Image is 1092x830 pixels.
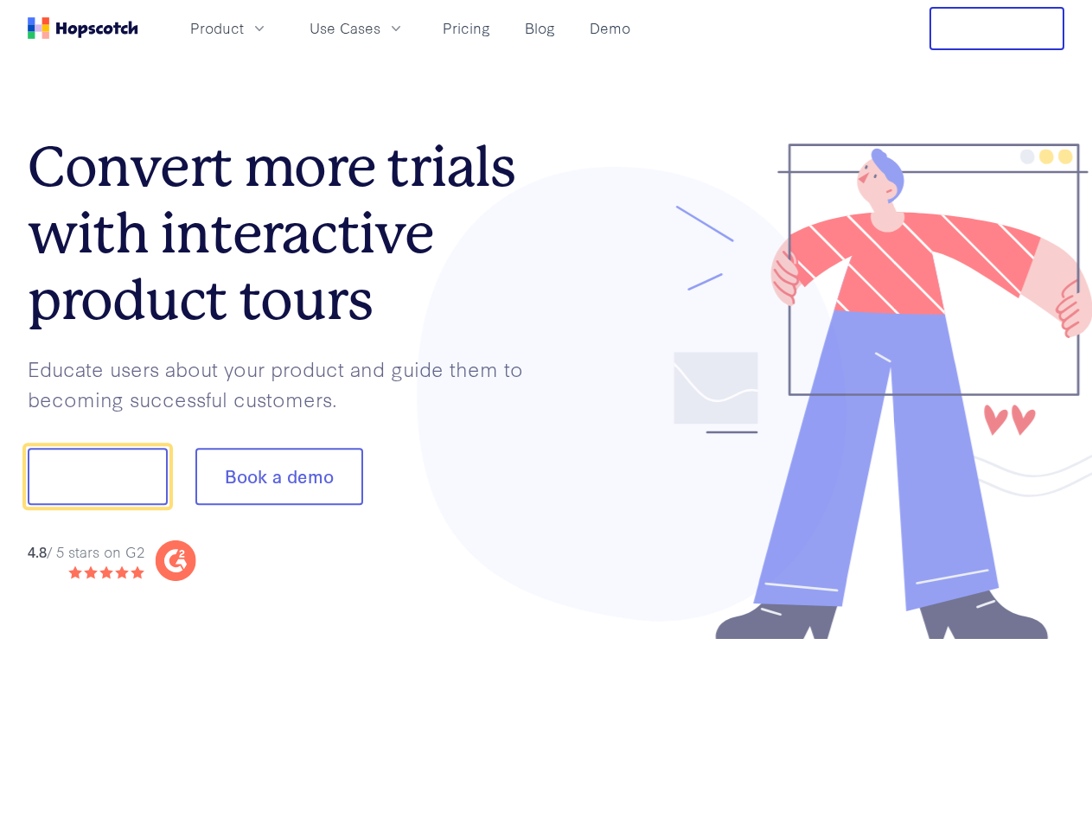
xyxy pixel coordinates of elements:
[310,17,380,39] span: Use Cases
[929,7,1064,50] button: Free Trial
[583,14,637,42] a: Demo
[299,14,415,42] button: Use Cases
[28,134,546,333] h1: Convert more trials with interactive product tours
[518,14,562,42] a: Blog
[190,17,244,39] span: Product
[28,17,138,39] a: Home
[28,354,546,413] p: Educate users about your product and guide them to becoming successful customers.
[436,14,497,42] a: Pricing
[28,449,168,506] button: Show me!
[28,541,144,563] div: / 5 stars on G2
[195,449,363,506] button: Book a demo
[28,541,47,561] strong: 4.8
[180,14,278,42] button: Product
